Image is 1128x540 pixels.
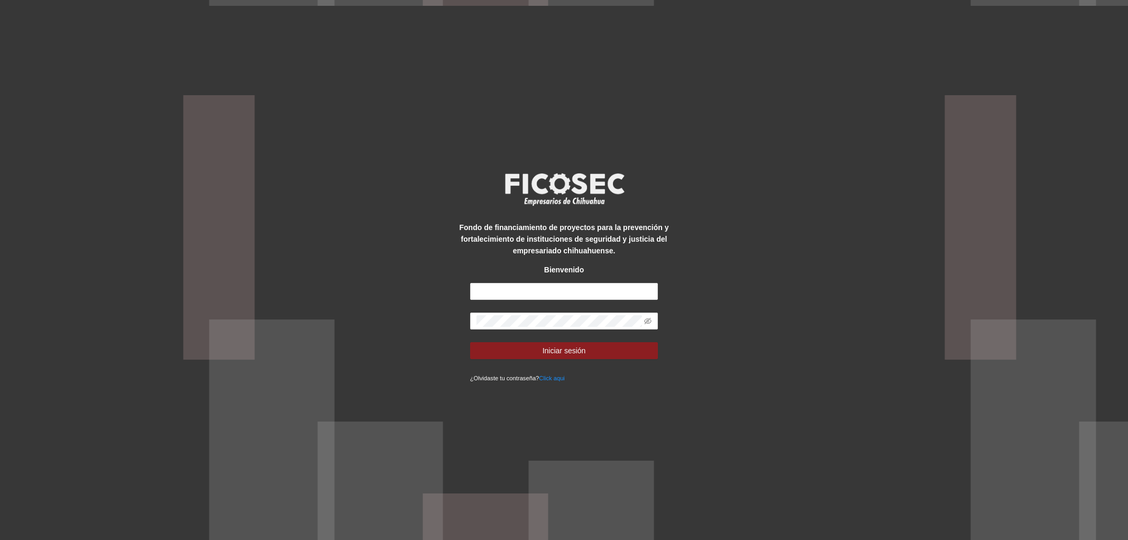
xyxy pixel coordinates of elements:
strong: Fondo de financiamiento de proyectos para la prevención y fortalecimiento de instituciones de seg... [460,223,669,255]
span: Iniciar sesión [543,345,586,356]
strong: Bienvenido [544,266,584,274]
small: ¿Olvidaste tu contraseña? [470,375,565,381]
button: Iniciar sesión [470,342,658,359]
span: eye-invisible [644,317,652,325]
a: Click aqui [539,375,565,381]
img: logo [498,170,630,209]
